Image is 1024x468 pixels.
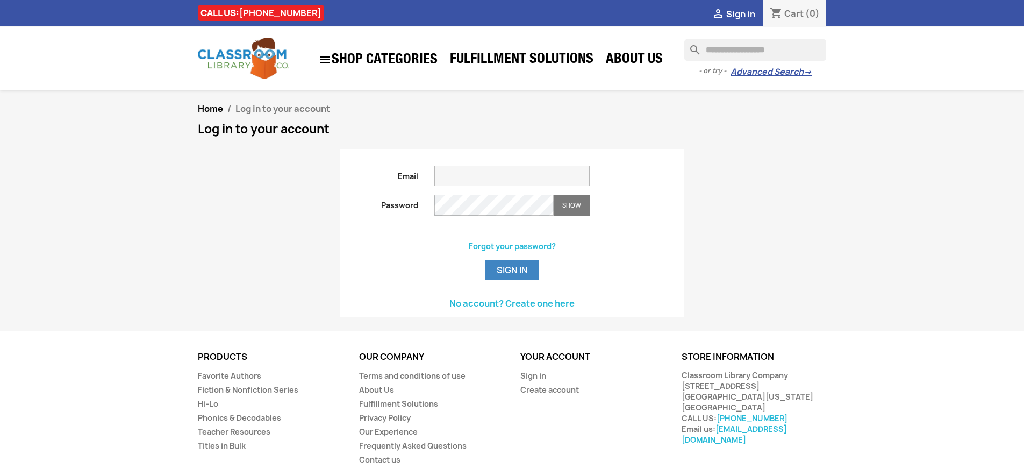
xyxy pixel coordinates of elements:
a: No account? Create one here [449,297,575,309]
a: Frequently Asked Questions [359,441,467,451]
a: Your account [520,351,590,363]
a: Favorite Authors [198,371,261,381]
span: - or try - [699,66,731,76]
p: Our company [359,352,504,362]
label: Email [341,166,427,182]
a: SHOP CATEGORIES [313,48,443,72]
input: Password input [434,195,554,216]
button: Show [554,195,590,216]
a: Terms and conditions of use [359,371,466,381]
a: Titles in Bulk [198,441,246,451]
a: Fulfillment Solutions [445,49,599,71]
a: [EMAIL_ADDRESS][DOMAIN_NAME] [682,424,787,445]
p: Store information [682,352,827,362]
span: Sign in [726,8,755,20]
div: Classroom Library Company [STREET_ADDRESS] [GEOGRAPHIC_DATA][US_STATE] [GEOGRAPHIC_DATA] CALL US:... [682,370,827,445]
span: → [804,67,812,77]
a: Forgot your password? [469,241,556,251]
a: Contact us [359,455,400,465]
a: Teacher Resources [198,427,270,437]
a: About Us [600,49,668,71]
p: Products [198,352,343,362]
a: About Us [359,385,394,395]
a: [PHONE_NUMBER] [239,7,321,19]
i:  [319,53,332,66]
i: search [684,39,697,52]
img: Classroom Library Company [198,38,289,79]
a: Create account [520,385,579,395]
i:  [712,8,725,21]
i: shopping_cart [770,8,783,20]
input: Search [684,39,826,61]
a: Sign in [520,371,546,381]
h1: Log in to your account [198,123,827,136]
a: [PHONE_NUMBER] [717,413,787,423]
div: CALL US: [198,5,324,21]
a: Fiction & Nonfiction Series [198,385,298,395]
a: Privacy Policy [359,413,411,423]
a: Phonics & Decodables [198,413,281,423]
a: Fulfillment Solutions [359,399,438,409]
a: Advanced Search→ [731,67,812,77]
a: Our Experience [359,427,418,437]
span: (0) [805,8,820,19]
a: Hi-Lo [198,399,218,409]
a: Home [198,103,223,115]
label: Password [341,195,427,211]
span: Cart [784,8,804,19]
span: Log in to your account [235,103,330,115]
button: Sign in [485,260,539,280]
a:  Sign in [712,8,755,20]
